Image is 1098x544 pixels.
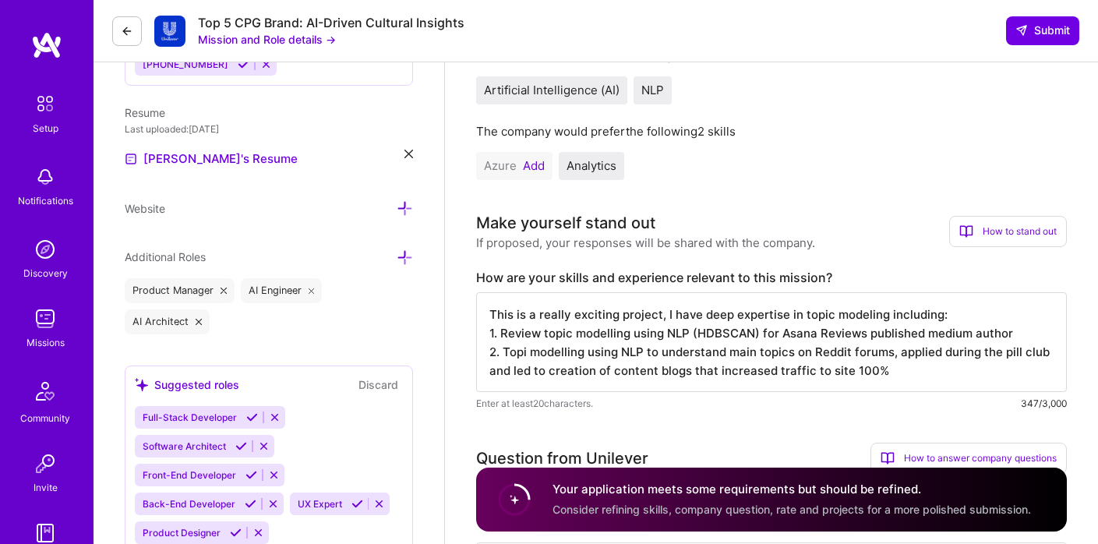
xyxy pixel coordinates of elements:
[476,270,1067,286] label: How are your skills and experience relevant to this mission?
[230,527,242,539] i: Accept
[143,412,237,423] span: Full-Stack Developer
[260,58,272,70] i: Reject
[553,503,1031,516] span: Consider refining skills, company question, rate and projects for a more polished submission.
[269,412,281,423] i: Reject
[267,498,279,510] i: Reject
[567,158,616,173] span: Analytics
[125,309,210,334] div: AI Architect
[29,87,62,120] img: setup
[404,150,413,158] i: icon Close
[354,376,403,394] button: Discard
[23,265,68,281] div: Discovery
[373,498,385,510] i: Reject
[125,106,165,119] span: Resume
[135,376,239,393] div: Suggested roles
[1006,16,1079,44] button: Submit
[235,440,247,452] i: Accept
[1015,23,1070,38] span: Submit
[1015,24,1028,37] i: icon SendLight
[31,31,62,59] img: logo
[26,334,65,351] div: Missions
[476,447,648,470] div: Question from Unilever
[143,498,235,510] span: Back-End Developer
[20,410,70,426] div: Community
[198,31,336,48] button: Mission and Role details →
[30,161,61,193] img: bell
[125,250,206,263] span: Additional Roles
[949,216,1067,247] div: How to stand out
[298,498,342,510] span: UX Expert
[125,121,413,137] div: Last uploaded: [DATE]
[198,15,464,31] div: Top 5 CPG Brand: AI-Driven Cultural Insights
[125,278,235,303] div: Product Manager
[959,224,973,238] i: icon BookOpen
[30,234,61,265] img: discovery
[143,469,236,481] span: Front-End Developer
[523,160,545,172] button: Add
[246,412,258,423] i: Accept
[881,451,895,465] i: icon BookOpen
[245,498,256,510] i: Accept
[34,479,58,496] div: Invite
[641,83,664,97] span: NLP
[238,58,249,70] i: Accept
[476,235,815,251] div: If proposed, your responses will be shared with the company.
[30,303,61,334] img: teamwork
[252,527,264,539] i: Reject
[476,211,655,235] div: Make yourself stand out
[18,193,73,209] div: Notifications
[245,469,257,481] i: Accept
[1021,395,1067,412] div: 347/3,000
[241,278,323,303] div: AI Engineer
[143,58,228,70] span: [PHONE_NUMBER]
[476,123,1067,140] div: The company would prefer the following 2 skills
[125,202,165,215] span: Website
[30,448,61,479] img: Invite
[121,25,133,37] i: icon LeftArrowDark
[309,288,315,294] i: icon Close
[143,527,221,539] span: Product Designer
[196,319,202,325] i: icon Close
[870,443,1067,474] div: How to answer company questions
[484,83,620,97] span: Artificial Intelligence (AI)
[143,440,226,452] span: Software Architect
[33,120,58,136] div: Setup
[26,373,64,410] img: Community
[476,292,1067,392] textarea: This is a really exciting project, I have deep expertise in topic modeling including: 1. Review t...
[553,482,1031,498] h4: Your application meets some requirements but should be refined.
[125,150,298,168] a: [PERSON_NAME]'s Resume
[268,469,280,481] i: Reject
[221,288,227,294] i: icon Close
[351,498,363,510] i: Accept
[476,395,593,412] span: Enter at least 20 characters.
[135,378,148,391] i: icon SuggestedTeams
[258,440,270,452] i: Reject
[1006,16,1079,44] div: null
[484,158,517,173] span: Azure
[125,153,137,165] img: Resume
[154,16,185,47] img: Company Logo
